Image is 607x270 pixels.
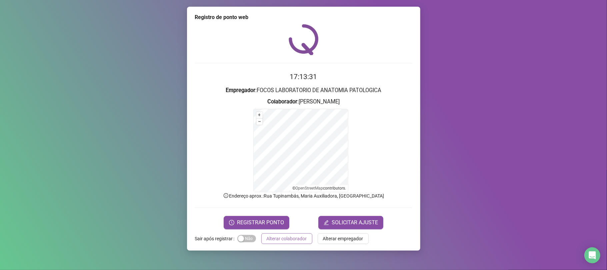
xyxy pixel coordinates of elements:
label: Sair após registrar [195,233,237,244]
span: SOLICITAR AJUSTE [332,219,378,227]
time: 17:13:31 [290,73,317,81]
span: info-circle [223,193,229,199]
button: – [256,118,263,125]
button: Alterar empregador [318,233,369,244]
span: REGISTRAR PONTO [237,219,284,227]
span: Alterar empregador [323,235,363,242]
h3: : [PERSON_NAME] [195,97,412,106]
div: Open Intercom Messenger [584,247,600,263]
span: clock-circle [229,220,234,225]
a: OpenStreetMap [295,186,323,191]
h3: : FOCOS LABORATORIO DE ANATOMIA PATOLOGICA [195,86,412,95]
span: edit [324,220,329,225]
button: Alterar colaborador [261,233,312,244]
div: Registro de ponto web [195,13,412,21]
button: editSOLICITAR AJUSTE [318,216,383,229]
button: + [256,112,263,118]
span: Alterar colaborador [267,235,307,242]
p: Endereço aprox. : Rua Tupinambás, Maria Auxiliadora, [GEOGRAPHIC_DATA] [195,192,412,200]
button: REGISTRAR PONTO [224,216,289,229]
strong: Colaborador [267,98,297,105]
img: QRPoint [289,24,319,55]
li: © contributors. [292,186,346,191]
strong: Empregador [226,87,255,93]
